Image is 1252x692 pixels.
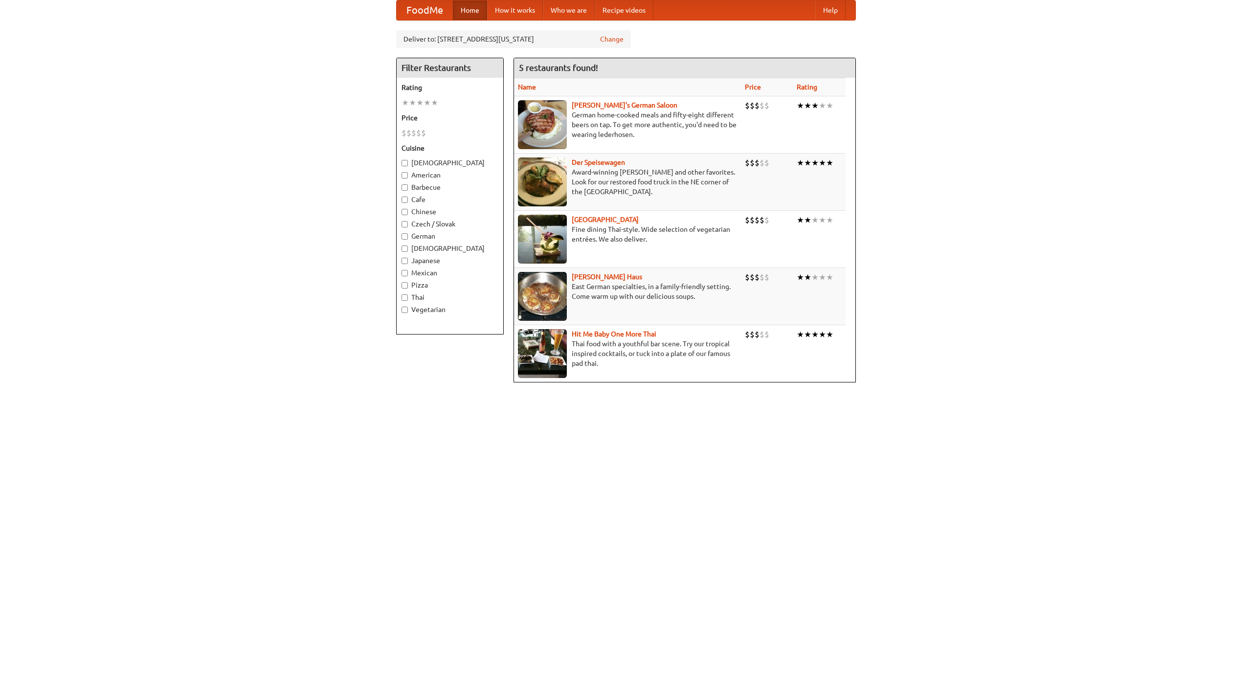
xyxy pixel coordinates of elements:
li: $ [760,272,764,283]
label: Vegetarian [402,305,498,314]
li: ★ [819,272,826,283]
li: ★ [819,157,826,168]
a: [PERSON_NAME]'s German Saloon [572,101,677,109]
li: $ [406,128,411,138]
h5: Price [402,113,498,123]
li: $ [750,329,755,340]
li: ★ [797,272,804,283]
li: $ [764,329,769,340]
li: $ [755,272,760,283]
label: Barbecue [402,182,498,192]
p: East German specialties, in a family-friendly setting. Come warm up with our delicious soups. [518,282,737,301]
label: Pizza [402,280,498,290]
label: [DEMOGRAPHIC_DATA] [402,158,498,168]
label: American [402,170,498,180]
li: ★ [797,157,804,168]
p: German home-cooked meals and fifty-eight different beers on tap. To get more authentic, you'd nee... [518,110,737,139]
li: ★ [416,97,424,108]
p: Award-winning [PERSON_NAME] and other favorites. Look for our restored food truck in the NE corne... [518,167,737,197]
li: ★ [811,157,819,168]
li: $ [760,329,764,340]
li: ★ [819,329,826,340]
a: Price [745,83,761,91]
li: $ [745,215,750,225]
input: Cafe [402,197,408,203]
input: Thai [402,294,408,301]
li: ★ [811,215,819,225]
li: $ [745,272,750,283]
li: ★ [826,329,833,340]
li: ★ [797,215,804,225]
p: Fine dining Thai-style. Wide selection of vegetarian entrées. We also deliver. [518,224,737,244]
label: [DEMOGRAPHIC_DATA] [402,244,498,253]
li: ★ [797,100,804,111]
a: Rating [797,83,817,91]
a: Help [815,0,846,20]
li: $ [760,157,764,168]
li: ★ [826,157,833,168]
img: speisewagen.jpg [518,157,567,206]
img: satay.jpg [518,215,567,264]
li: ★ [819,100,826,111]
label: German [402,231,498,241]
label: Japanese [402,256,498,266]
li: $ [760,215,764,225]
input: Mexican [402,270,408,276]
a: How it works [487,0,543,20]
li: ★ [797,329,804,340]
a: [PERSON_NAME] Haus [572,273,642,281]
a: Name [518,83,536,91]
li: ★ [804,329,811,340]
h5: Rating [402,83,498,92]
input: Japanese [402,258,408,264]
p: Thai food with a youthful bar scene. Try our tropical inspired cocktails, or tuck into a plate of... [518,339,737,368]
li: $ [755,157,760,168]
li: $ [755,329,760,340]
input: American [402,172,408,179]
div: Deliver to: [STREET_ADDRESS][US_STATE] [396,30,631,48]
img: kohlhaus.jpg [518,272,567,321]
li: $ [421,128,426,138]
img: babythai.jpg [518,329,567,378]
input: Chinese [402,209,408,215]
li: ★ [819,215,826,225]
li: ★ [431,97,438,108]
a: Der Speisewagen [572,158,625,166]
li: $ [764,100,769,111]
li: $ [750,272,755,283]
a: Home [453,0,487,20]
input: German [402,233,408,240]
li: $ [402,128,406,138]
a: FoodMe [397,0,453,20]
label: Cafe [402,195,498,204]
label: Czech / Slovak [402,219,498,229]
li: ★ [826,100,833,111]
li: $ [745,100,750,111]
b: [GEOGRAPHIC_DATA] [572,216,639,223]
label: Mexican [402,268,498,278]
h5: Cuisine [402,143,498,153]
label: Chinese [402,207,498,217]
h4: Filter Restaurants [397,58,503,78]
li: ★ [402,97,409,108]
a: Who we are [543,0,595,20]
input: Czech / Slovak [402,221,408,227]
input: Pizza [402,282,408,289]
li: $ [764,272,769,283]
li: $ [745,157,750,168]
a: Hit Me Baby One More Thai [572,330,656,338]
label: Thai [402,292,498,302]
li: ★ [409,97,416,108]
li: ★ [804,215,811,225]
li: ★ [804,272,811,283]
input: [DEMOGRAPHIC_DATA] [402,160,408,166]
li: $ [745,329,750,340]
ng-pluralize: 5 restaurants found! [519,63,598,72]
li: ★ [424,97,431,108]
li: $ [416,128,421,138]
li: ★ [826,272,833,283]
